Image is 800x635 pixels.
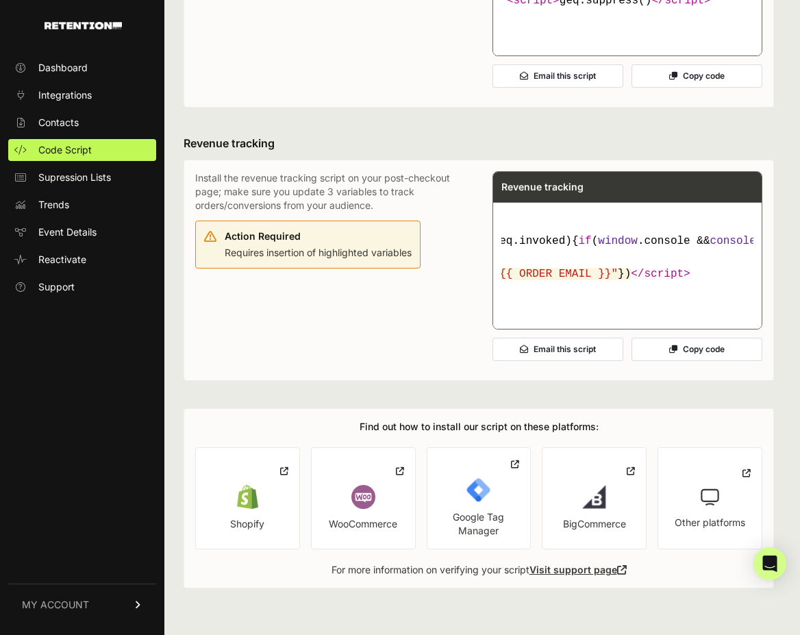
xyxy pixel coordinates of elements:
[675,516,745,530] div: Other platforms
[8,84,156,106] a: Integrations
[195,171,465,212] p: Install the revenue tracking script on your post-checkout page; make sure you update 3 variables ...
[225,229,412,243] div: Action Required
[644,268,684,280] span: script
[542,447,647,549] a: BigCommerce
[38,280,75,294] span: Support
[38,88,92,102] span: Integrations
[311,447,416,549] a: WooCommerce
[8,276,156,298] a: Support
[38,253,86,266] span: Reactivate
[493,268,618,280] span: "{{ ORDER EMAIL }}"
[38,143,92,157] span: Code Script
[8,139,156,161] a: Code Script
[38,198,69,212] span: Trends
[466,478,490,502] img: Google Tag Manager
[329,517,397,531] div: WooCommerce
[529,564,627,575] a: Visit support page
[8,112,156,134] a: Contacts
[8,249,156,271] a: Reactivate
[22,598,89,612] span: MY ACCOUNT
[631,268,690,280] span: </ >
[8,166,156,188] a: Supression Lists
[753,547,786,580] div: Open Intercom Messenger
[492,338,623,361] button: Email this script
[195,447,300,549] a: Shopify
[38,61,88,75] span: Dashboard
[38,116,79,129] span: Contacts
[8,194,156,216] a: Trends
[8,221,156,243] a: Event Details
[438,510,520,538] div: Google Tag Manager
[427,447,532,549] a: Google Tag Manager
[492,64,623,88] button: Email this script
[45,22,122,29] img: Retention.com
[184,135,774,151] h3: Revenue tracking
[578,235,591,247] span: if
[658,447,762,549] a: Other platforms
[351,485,375,509] img: Wordpress
[225,227,412,260] div: Requires insertion of highlighted variables
[8,584,156,625] a: MY ACCOUNT
[582,485,606,509] img: BigCommerce
[632,64,762,88] button: Copy code
[38,171,111,184] span: Supression Lists
[360,420,599,434] h3: Find out how to install our script on these platforms:
[632,338,762,361] button: Copy code
[236,485,260,509] img: Shopify
[493,172,762,202] div: Revenue tracking
[230,517,264,531] div: Shopify
[710,235,756,247] span: console
[598,235,638,247] span: window
[38,225,97,239] span: Event Details
[8,57,156,79] a: Dashboard
[563,517,626,531] div: BigCommerce
[332,563,627,577] p: For more information on verifying your script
